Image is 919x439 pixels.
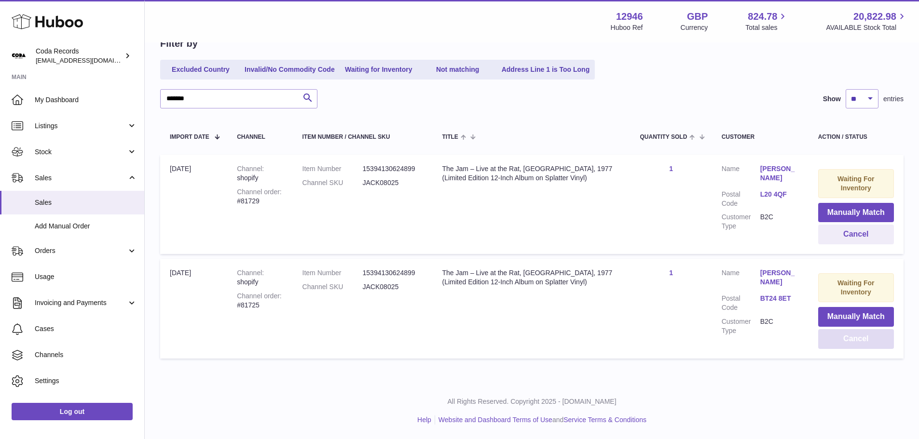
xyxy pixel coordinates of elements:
span: Total sales [745,23,788,32]
dt: Name [722,164,760,185]
span: Settings [35,376,137,386]
dd: B2C [760,317,799,335]
div: Coda Records [36,47,123,65]
div: shopify [237,268,283,287]
dd: B2C [760,213,799,231]
button: Manually Match [818,307,894,327]
span: Add Manual Order [35,222,137,231]
span: entries [883,94,904,104]
td: [DATE] [160,259,227,358]
dt: Channel SKU [302,282,363,292]
span: Orders [35,246,127,255]
span: 824.78 [748,10,777,23]
span: Quantity Sold [640,134,687,140]
span: Invoicing and Payments [35,298,127,307]
p: All Rights Reserved. Copyright 2025 - [DOMAIN_NAME] [152,397,911,406]
strong: Waiting For Inventory [837,175,874,192]
span: Channels [35,350,137,359]
div: #81729 [237,187,283,206]
a: BT24 8ET [760,294,799,303]
span: AVAILABLE Stock Total [826,23,907,32]
dt: Name [722,268,760,289]
dt: Channel SKU [302,178,363,187]
span: Import date [170,134,209,140]
strong: 12946 [616,10,643,23]
dd: 15394130624899 [363,164,423,173]
div: #81725 [237,292,283,310]
span: My Dashboard [35,95,137,105]
a: 20,822.98 AVAILABLE Stock Total [826,10,907,32]
span: [EMAIL_ADDRESS][DOMAIN_NAME] [36,56,142,64]
a: Service Terms & Conditions [563,416,646,424]
dt: Customer Type [722,317,760,335]
strong: Waiting For Inventory [837,279,874,296]
a: Not matching [419,62,496,78]
dd: JACK08025 [363,282,423,292]
dd: JACK08025 [363,178,423,187]
a: Help [417,416,431,424]
span: Sales [35,173,127,183]
span: Listings [35,121,127,131]
a: 1 [669,165,673,173]
div: shopify [237,164,283,183]
div: Item Number / Channel SKU [302,134,423,140]
span: Cases [35,324,137,333]
dt: Item Number [302,164,363,173]
span: Sales [35,198,137,207]
div: The Jam – Live at the Rat, [GEOGRAPHIC_DATA], 1977 (Limited Edition 12-Inch Album on Splatter Vinyl) [442,164,621,183]
li: and [435,415,646,425]
a: 1 [669,269,673,277]
strong: GBP [687,10,708,23]
label: Show [823,94,841,104]
a: [PERSON_NAME] [760,268,799,287]
a: Log out [12,403,133,420]
button: Manually Match [818,203,894,223]
a: L20 4QF [760,190,799,199]
button: Cancel [818,329,894,349]
div: Currency [681,23,708,32]
h2: Filter by [160,37,198,50]
a: 824.78 Total sales [745,10,788,32]
strong: Channel [237,269,264,277]
a: [PERSON_NAME] [760,164,799,183]
button: Cancel [818,225,894,244]
strong: Channel [237,165,264,173]
div: Huboo Ref [611,23,643,32]
dd: 15394130624899 [363,268,423,278]
div: Channel [237,134,283,140]
span: Title [442,134,458,140]
dt: Postal Code [722,294,760,312]
div: Customer [722,134,799,140]
dt: Postal Code [722,190,760,208]
strong: Channel order [237,188,282,196]
span: Usage [35,272,137,281]
dt: Item Number [302,268,363,278]
span: Stock [35,147,127,157]
div: Action / Status [818,134,894,140]
a: Address Line 1 is Too Long [498,62,593,78]
strong: Channel order [237,292,282,300]
div: The Jam – Live at the Rat, [GEOGRAPHIC_DATA], 1977 (Limited Edition 12-Inch Album on Splatter Vinyl) [442,268,621,287]
span: 20,822.98 [853,10,896,23]
a: Website and Dashboard Terms of Use [439,416,552,424]
td: [DATE] [160,155,227,254]
a: Excluded Country [162,62,239,78]
a: Invalid/No Commodity Code [241,62,338,78]
dt: Customer Type [722,213,760,231]
img: haz@pcatmedia.com [12,49,26,63]
a: Waiting for Inventory [340,62,417,78]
